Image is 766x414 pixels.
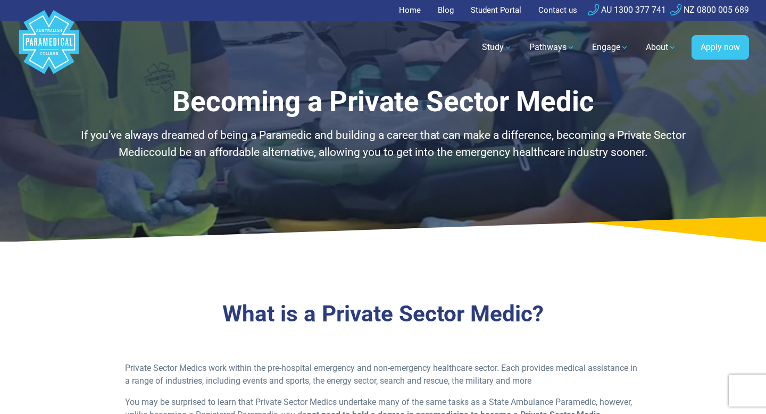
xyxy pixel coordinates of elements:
[586,32,635,62] a: Engage
[639,32,683,62] a: About
[670,5,749,15] a: NZ 0800 005 689
[72,301,694,328] h2: What is a Private Sector Medic?
[476,32,519,62] a: Study
[125,363,637,386] span: Private Sector Medics work within the pre-hospital emergency and non-emergency healthcare sector....
[125,397,596,407] span: You may be surprised to learn that Private Sector Medics undertake many of the same tasks as a St...
[81,129,686,159] span: If you’ve always dreamed of being a Paramedic and building a career that can make a difference, b...
[523,32,581,62] a: Pathways
[72,85,694,119] h1: Becoming a Private Sector Medic
[465,376,531,386] span: military and more
[692,35,749,60] a: Apply now
[149,146,648,159] span: could be an affordable alternative, allowing you to get into the emergency healthcare industry so...
[596,397,630,407] span: , however
[17,21,81,74] a: Australian Paramedical College
[588,5,666,15] a: AU 1300 377 741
